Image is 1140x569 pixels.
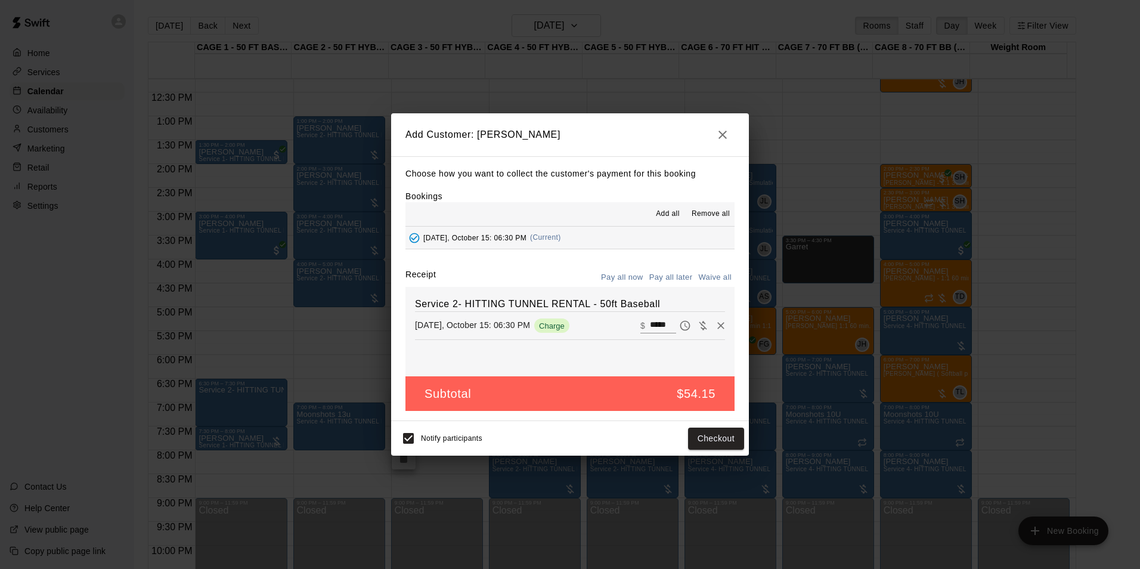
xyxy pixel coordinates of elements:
[677,386,715,402] h5: $54.15
[676,320,694,330] span: Pay later
[423,233,526,242] span: [DATE], October 15: 06:30 PM
[421,435,482,443] span: Notify participants
[695,268,735,287] button: Waive all
[405,229,423,247] button: Added - Collect Payment
[530,233,561,242] span: (Current)
[405,166,735,181] p: Choose how you want to collect the customer's payment for this booking
[640,320,645,332] p: $
[712,317,730,335] button: Remove
[688,428,744,450] button: Checkout
[598,268,646,287] button: Pay all now
[425,386,471,402] h5: Subtotal
[405,191,442,201] label: Bookings
[415,296,725,312] h6: Service 2- HITTING TUNNEL RENTAL - 50ft Baseball
[694,320,712,330] span: Waive payment
[534,321,569,330] span: Charge
[656,208,680,220] span: Add all
[646,268,696,287] button: Pay all later
[391,113,749,156] h2: Add Customer: [PERSON_NAME]
[405,268,436,287] label: Receipt
[415,319,530,331] p: [DATE], October 15: 06:30 PM
[405,227,735,249] button: Added - Collect Payment[DATE], October 15: 06:30 PM(Current)
[687,205,735,224] button: Remove all
[692,208,730,220] span: Remove all
[649,205,687,224] button: Add all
